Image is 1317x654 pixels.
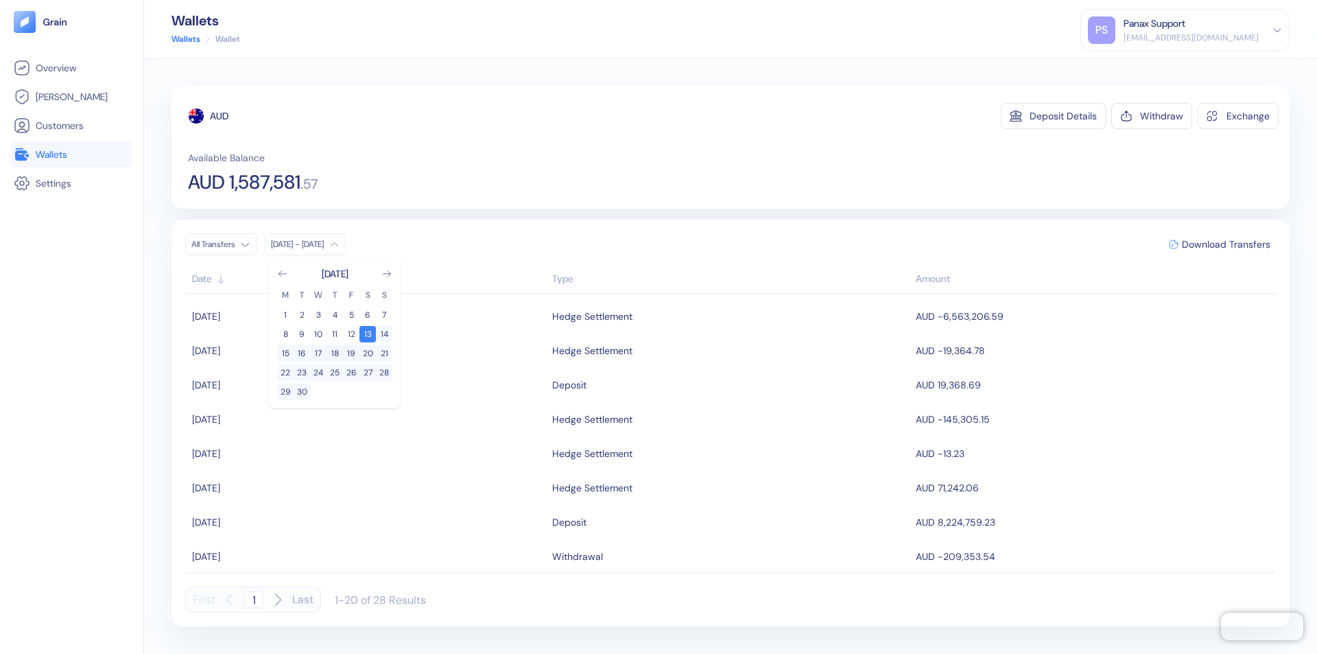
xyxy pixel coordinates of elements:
[916,344,985,357] span: AUD -19,364.78
[310,364,327,381] button: 24
[322,267,348,281] div: [DATE]
[327,364,343,381] button: 25
[192,516,220,528] span: [DATE]
[192,413,220,425] span: [DATE]
[277,307,294,323] button: 1
[292,587,313,613] button: Last
[14,117,130,134] a: Customers
[310,326,327,342] button: 10
[335,593,426,607] div: 1-20 of 28 Results
[294,326,310,342] button: 9
[277,345,294,362] button: 15
[14,146,130,163] a: Wallets
[916,413,990,425] span: AUD -145,305.15
[552,272,909,286] div: Sort ascending
[1030,111,1097,121] div: Deposit Details
[343,289,359,301] th: Friday
[552,476,632,500] div: Hedge Settlement
[1226,111,1270,121] div: Exchange
[1088,16,1115,44] div: PS
[359,364,376,381] button: 27
[192,344,220,357] span: [DATE]
[916,310,1004,323] span: AUD -6,563,206.59
[327,326,343,342] button: 11
[376,289,392,301] th: Sunday
[916,272,1269,286] div: Sort descending
[552,442,632,465] div: Hedge Settlement
[188,173,300,192] span: AUD 1,587,581
[552,545,603,568] div: Withdrawal
[916,379,981,391] span: AUD 19,368.69
[192,379,220,391] span: [DATE]
[359,345,376,362] button: 20
[277,326,294,342] button: 8
[552,305,632,328] div: Hedge Settlement
[277,268,288,279] button: Go to previous month
[1140,111,1183,121] div: Withdraw
[210,109,228,123] div: AUD
[359,307,376,323] button: 6
[36,148,67,161] span: Wallets
[916,550,995,563] span: AUD -209,353.54
[171,33,200,45] a: Wallets
[916,447,964,460] span: AUD -13.23
[277,384,294,400] button: 29
[192,310,220,323] span: [DATE]
[1221,613,1303,640] iframe: Chatra live chat
[294,364,310,381] button: 23
[343,364,359,381] button: 26
[14,60,130,76] a: Overview
[1111,103,1192,129] button: Withdraw
[192,272,545,286] div: Sort ascending
[1001,103,1106,129] button: Deposit Details
[376,364,392,381] button: 28
[1182,240,1270,249] span: Download Transfers
[381,268,392,279] button: Go to next month
[310,307,327,323] button: 3
[1163,234,1276,255] button: Download Transfers
[1124,16,1185,31] div: Panax Support
[376,326,392,342] button: 14
[376,307,392,323] button: 7
[327,345,343,362] button: 18
[310,289,327,301] th: Wednesday
[327,289,343,301] th: Thursday
[294,289,310,301] th: Tuesday
[1198,103,1279,129] button: Exchange
[192,482,220,494] span: [DATE]
[171,14,240,27] div: Wallets
[343,326,359,342] button: 12
[327,307,343,323] button: 4
[916,516,995,528] span: AUD 8,224,759.23
[552,339,632,362] div: Hedge Settlement
[359,289,376,301] th: Saturday
[188,151,265,165] span: Available Balance
[36,61,76,75] span: Overview
[14,11,36,33] img: logo-tablet-V2.svg
[916,482,979,494] span: AUD 71,242.06
[1124,32,1259,44] div: [EMAIL_ADDRESS][DOMAIN_NAME]
[376,345,392,362] button: 21
[277,289,294,301] th: Monday
[43,17,68,27] img: logo
[294,345,310,362] button: 16
[193,587,215,613] button: First
[359,326,376,342] button: 13
[36,176,71,190] span: Settings
[343,345,359,362] button: 19
[36,119,84,132] span: Customers
[14,89,130,105] a: [PERSON_NAME]
[14,175,130,191] a: Settings
[310,345,327,362] button: 17
[265,233,346,255] button: [DATE] - [DATE]
[277,364,294,381] button: 22
[552,511,586,534] div: Deposit
[343,307,359,323] button: 5
[552,408,632,431] div: Hedge Settlement
[294,307,310,323] button: 2
[300,177,318,191] span: . 57
[36,90,108,104] span: [PERSON_NAME]
[294,384,310,400] button: 30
